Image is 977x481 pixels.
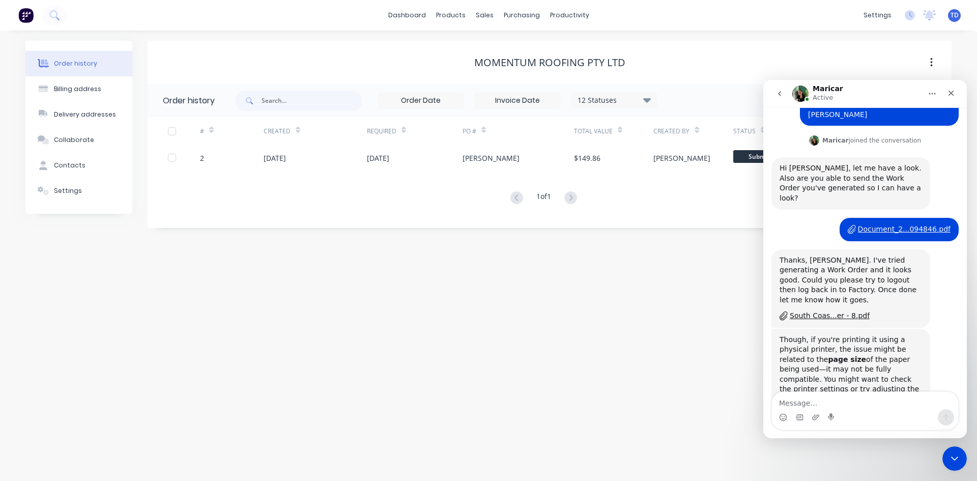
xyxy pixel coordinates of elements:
iframe: Intercom live chat [942,446,967,471]
div: Created [264,127,291,136]
div: [PERSON_NAME] [653,153,710,163]
div: purchasing [499,8,545,23]
div: Status [733,117,845,145]
span: TD [951,11,959,20]
div: sales [471,8,499,23]
div: PO # [463,127,476,136]
div: productivity [545,8,594,23]
div: Collaborate [54,135,94,145]
input: Order Date [378,93,464,108]
div: Total Value [574,127,613,136]
div: Total Value [574,117,653,145]
div: $149.86 [574,153,600,163]
div: Required [367,127,396,136]
div: Contacts [54,161,85,170]
button: Billing address [25,76,132,102]
button: Order history [25,51,132,76]
div: Billing address [54,84,101,94]
span: Submitted [733,150,794,163]
div: Settings [54,186,82,195]
div: products [431,8,471,23]
button: Settings [25,178,132,204]
button: Contacts [25,153,132,178]
div: [PERSON_NAME] [463,153,520,163]
div: Order history [54,59,97,68]
div: Momentum Roofing PTY LTD [474,56,625,69]
div: Order history [163,95,215,107]
input: Search... [262,91,362,111]
div: 2 [200,153,204,163]
iframe: Intercom live chat [763,80,967,438]
div: 1 of 1 [536,191,551,206]
div: Created [264,117,367,145]
input: Invoice Date [475,93,560,108]
div: Status [733,127,756,136]
div: 12 Statuses [571,95,657,106]
div: PO # [463,117,574,145]
div: settings [858,8,897,23]
div: Created By [653,127,689,136]
div: [DATE] [264,153,286,163]
div: [DATE] [367,153,389,163]
button: Collaborate [25,127,132,153]
div: Delivery addresses [54,110,116,119]
div: # [200,127,204,136]
a: dashboard [383,8,431,23]
div: Created By [653,117,733,145]
div: # [200,117,264,145]
button: Delivery addresses [25,102,132,127]
img: Factory [18,8,34,23]
div: Required [367,117,463,145]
